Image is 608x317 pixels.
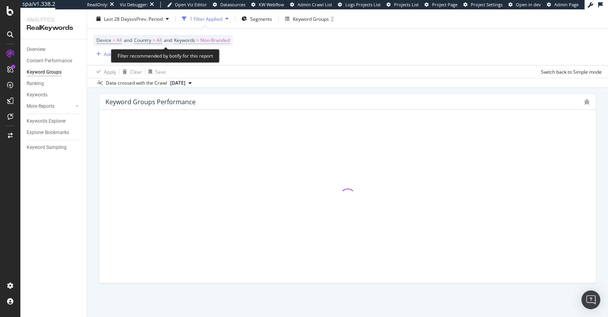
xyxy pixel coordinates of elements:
[508,2,541,8] a: Open in dev
[104,51,125,57] div: Add Filter
[27,117,81,125] a: Keywords Explorer
[27,45,45,54] div: Overview
[124,37,132,43] span: and
[93,49,125,59] button: Add Filter
[251,2,284,8] a: KW Webflow
[120,2,148,8] div: Viz Debugger:
[538,65,602,78] button: Switch back to Simple mode
[541,68,602,75] div: Switch back to Simple mode
[164,37,172,43] span: and
[27,68,62,76] div: Keyword Groups
[175,2,207,7] span: Open Viz Editor
[87,2,108,8] div: ReadOnly:
[179,13,232,25] button: 1 Filter Applied
[27,129,81,137] a: Explorer Bookmarks
[27,91,47,99] div: Keywords
[290,2,332,8] a: Admin Crawl List
[471,2,503,7] span: Project Settings
[387,2,419,8] a: Projects List
[238,13,275,25] button: Segments
[106,80,167,87] div: Data crossed with the Crawl
[220,2,245,7] span: Datasources
[298,2,332,7] span: Admin Crawl List
[155,68,166,75] div: Save
[111,49,220,63] div: Filter recommended by botify for this report
[213,2,245,8] a: Datasources
[27,57,81,65] a: Content Performance
[120,65,142,78] button: Clear
[156,35,162,46] span: All
[134,37,151,43] span: Country
[27,80,44,88] div: Ranking
[516,2,541,7] span: Open in dev
[130,68,142,75] div: Clear
[174,37,195,43] span: Keywords
[432,2,457,7] span: Project Page
[27,57,72,65] div: Content Performance
[27,45,81,54] a: Overview
[27,143,67,152] div: Keyword Sampling
[152,37,155,43] span: =
[113,37,115,43] span: =
[547,2,579,8] a: Admin Page
[554,2,579,7] span: Admin Page
[27,91,81,99] a: Keywords
[170,80,185,87] span: 2025 Oct. 1st
[425,2,457,8] a: Project Page
[93,65,116,78] button: Apply
[104,68,116,75] div: Apply
[167,2,207,8] a: Open Viz Editor
[93,13,172,25] button: Last 28 DaysvsPrev. Period
[27,24,80,33] div: RealKeywords
[259,2,284,7] span: KW Webflow
[345,2,381,7] span: Logs Projects List
[116,35,122,46] span: All
[282,13,337,25] button: Keyword Groups
[584,99,590,105] div: bug
[394,2,419,7] span: Projects List
[27,102,73,110] a: More Reports
[27,129,69,137] div: Explorer Bookmarks
[250,15,272,22] span: Segments
[338,2,381,8] a: Logs Projects List
[293,15,329,22] div: Keyword Groups
[27,102,54,110] div: More Reports
[27,117,66,125] div: Keywords Explorer
[200,35,230,46] span: Non-Branded
[104,15,132,22] span: Last 28 Days
[27,143,81,152] a: Keyword Sampling
[145,65,166,78] button: Save
[132,15,163,22] span: vs Prev. Period
[190,15,222,22] div: 1 Filter Applied
[27,80,81,88] a: Ranking
[27,16,80,24] div: Analytics
[105,98,196,106] div: Keyword Groups Performance
[463,2,503,8] a: Project Settings
[581,290,600,309] div: Open Intercom Messenger
[167,78,195,88] button: [DATE]
[96,37,111,43] span: Device
[27,68,81,76] a: Keyword Groups
[196,37,199,43] span: =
